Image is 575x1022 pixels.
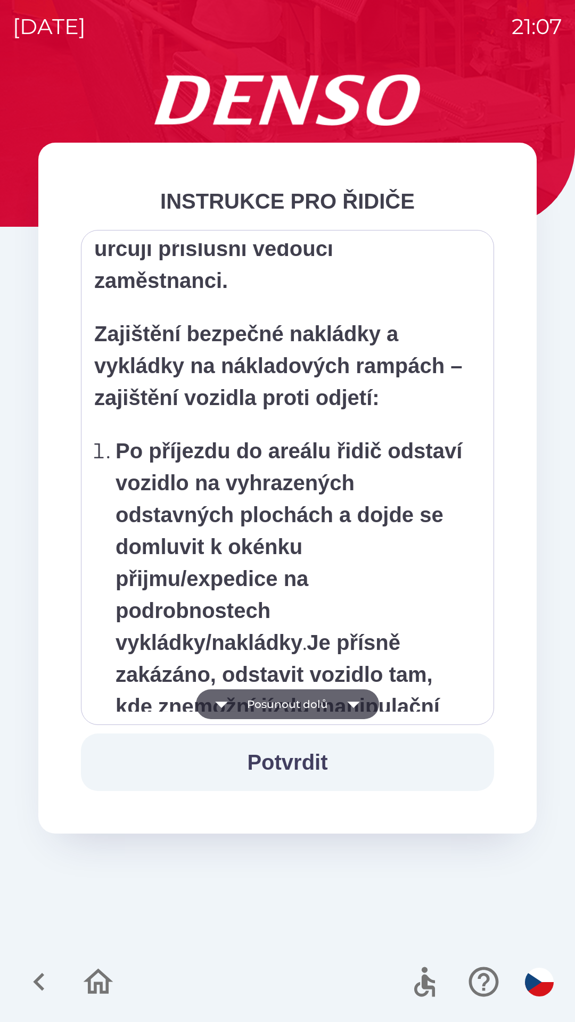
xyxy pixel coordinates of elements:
[38,75,537,126] img: Logo
[94,322,462,409] strong: Zajištění bezpečné nakládky a vykládky na nákladových rampách – zajištění vozidla proti odjetí:
[525,968,554,996] img: cs flag
[13,11,86,43] p: [DATE]
[94,205,437,292] strong: Pořadí aut při nakládce i vykládce určují příslušní vedoucí zaměstnanci.
[196,689,379,719] button: Posunout dolů
[81,185,494,217] div: INSTRUKCE PRO ŘIDIČE
[116,439,462,654] strong: Po příjezdu do areálu řidič odstaví vozidlo na vyhrazených odstavných plochách a dojde se domluvi...
[512,11,562,43] p: 21:07
[116,435,466,850] p: . Řidič je povinen při nájezdu na rampu / odjezdu z rampy dbát instrukcí od zaměstnanců skladu.
[81,733,494,791] button: Potvrdit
